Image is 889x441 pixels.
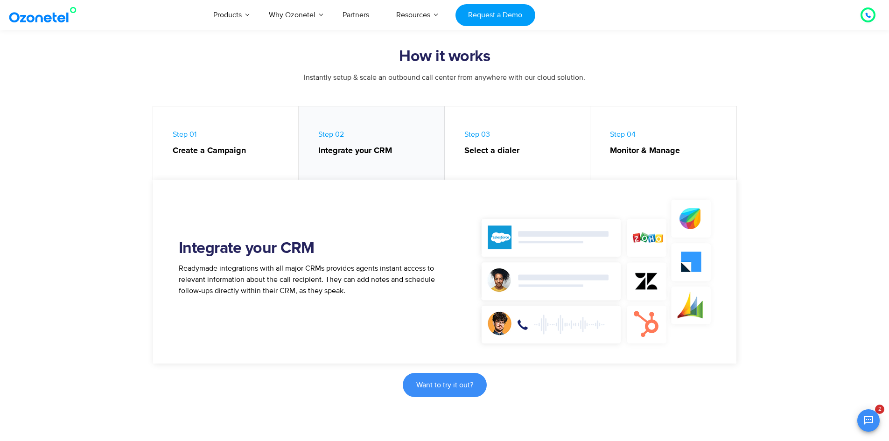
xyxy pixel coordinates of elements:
a: Step 03Select a dialer [445,106,591,184]
span: Step 01 [173,130,289,157]
h2: Integrate your CRM [179,239,445,258]
strong: Monitor & Manage [610,145,727,157]
span: Step 02 [318,130,435,157]
span: Readymade integrations with all major CRMs provides agents instant access to relevant information... [179,264,435,295]
a: Request a Demo [455,4,535,26]
strong: Create a Campaign [173,145,289,157]
a: Step 02Integrate your CRM [299,106,445,184]
button: Open chat [857,409,880,432]
a: Want to try it out? [403,373,487,397]
strong: Select a dialer [464,145,581,157]
img: Integrated your CRM [473,195,725,349]
strong: Integrate your CRM [318,145,435,157]
h2: How it works [153,48,736,66]
span: Want to try it out? [416,381,473,389]
span: Step 04 [610,130,727,157]
span: Step 03 [464,130,581,157]
a: Step 04Monitor & Manage [590,106,736,184]
span: 2 [875,405,884,414]
span: Instantly setup & scale an outbound call center from anywhere with our cloud solution. [304,73,585,82]
a: Step 01Create a Campaign [153,106,299,184]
